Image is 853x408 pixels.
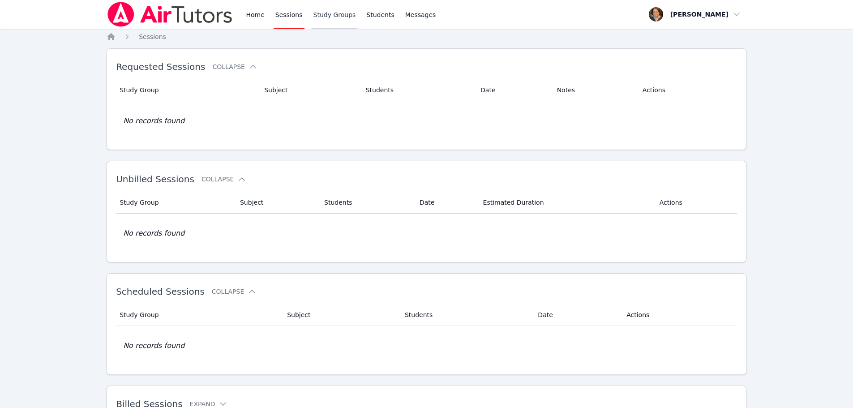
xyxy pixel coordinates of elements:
th: Students [319,192,414,214]
th: Subject [259,79,360,101]
nav: Breadcrumb [107,32,746,41]
img: Air Tutors [107,2,233,27]
span: Messages [405,10,436,19]
a: Sessions [139,32,166,41]
th: Students [360,79,475,101]
th: Study Group [116,304,282,326]
button: Collapse [212,287,257,296]
button: Collapse [201,175,246,184]
th: Estimated Duration [478,192,654,214]
th: Actions [637,79,737,101]
th: Date [475,79,552,101]
th: Actions [621,304,737,326]
th: Study Group [116,192,235,214]
span: Scheduled Sessions [116,286,205,297]
td: No records found [116,101,737,141]
span: Sessions [139,33,166,40]
td: No records found [116,214,737,253]
span: Requested Sessions [116,61,205,72]
td: No records found [116,326,737,365]
th: Actions [654,192,737,214]
th: Subject [282,304,399,326]
th: Subject [235,192,319,214]
th: Study Group [116,79,259,101]
th: Students [399,304,532,326]
span: Unbilled Sessions [116,174,194,185]
button: Collapse [212,62,257,71]
th: Date [532,304,621,326]
th: Notes [552,79,637,101]
th: Date [414,192,478,214]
